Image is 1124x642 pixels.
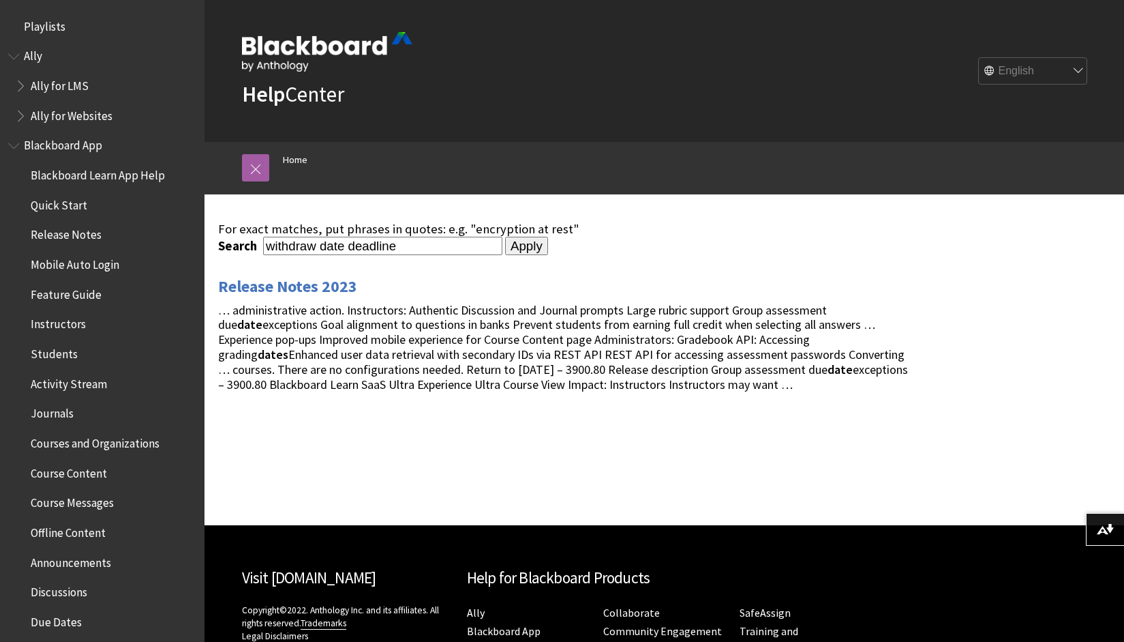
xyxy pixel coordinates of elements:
span: Journals [31,403,74,421]
strong: dates [258,347,288,362]
span: Activity Stream [31,373,107,391]
a: Trademarks [301,617,346,630]
select: Site Language Selector [979,58,1088,85]
div: For exact matches, put phrases in quotes: e.g. "encryption at rest" [218,222,909,237]
label: Search [218,238,260,254]
a: Ally [467,606,485,620]
span: Feature Guide [31,283,102,302]
a: Collaborate [603,606,660,620]
span: Playlists [24,15,65,33]
span: Mobile Auto Login [31,253,119,272]
strong: Help [242,81,285,108]
nav: Book outline for Playlists [8,15,196,38]
span: Due Dates [31,611,82,629]
input: Apply [505,237,548,256]
span: Course Messages [31,492,114,510]
span: Course Content [31,462,107,480]
a: Blackboard App [467,624,541,639]
span: Offline Content [31,521,106,540]
span: Courses and Organizations [31,432,160,450]
span: Ally for LMS [31,74,89,93]
span: Students [31,342,78,361]
a: SafeAssign [740,606,791,620]
span: Discussions [31,581,87,599]
h2: Help for Blackboard Products [467,566,862,590]
strong: date [237,317,262,332]
span: Blackboard Learn App Help [31,164,165,182]
span: … administrative action. Instructors: Authentic Discussion and Journal prompts Large rubric suppo... [218,302,908,392]
nav: Book outline for Anthology Ally Help [8,45,196,128]
a: Release Notes 2023 [218,276,357,297]
span: Instructors [31,313,86,332]
a: Visit [DOMAIN_NAME] [242,568,376,587]
strong: date [827,362,853,377]
span: Blackboard App [24,134,102,153]
a: Home [283,151,307,169]
a: HelpCenter [242,81,344,108]
span: Announcements [31,551,111,570]
span: Ally for Websites [31,104,112,123]
a: Community Engagement [603,624,722,639]
img: Blackboard by Anthology [242,32,412,72]
span: Release Notes [31,224,102,242]
span: Quick Start [31,194,87,212]
span: Ally [24,45,42,63]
